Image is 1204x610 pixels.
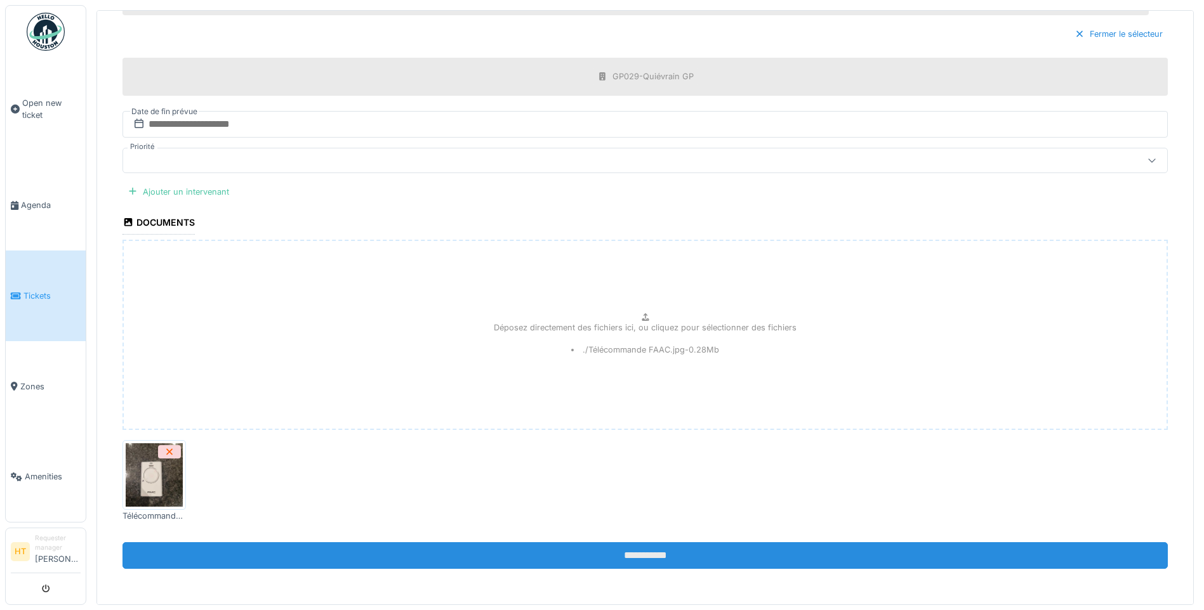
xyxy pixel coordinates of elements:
span: Agenda [21,199,81,211]
li: ./Télécommande FAAC.jpg - 0.28 Mb [571,344,719,356]
div: Ajouter un intervenant [122,183,234,200]
div: Fermer le sélecteur [1069,25,1168,42]
img: Badge_color-CXgf-gQk.svg [27,13,65,51]
div: Télécommande FAAC.jpg [122,510,186,522]
a: Tickets [6,250,86,341]
a: Agenda [6,160,86,251]
span: Tickets [23,290,81,302]
label: Priorité [128,141,157,152]
a: Zones [6,341,86,432]
a: Amenities [6,431,86,522]
span: Open new ticket [22,97,81,121]
img: t7tr8w7aka3bnpj07qbj9mkpqnih [126,443,183,507]
div: GP029-Quiévrain GP [612,70,694,82]
a: Open new ticket [6,58,86,160]
li: HT [11,542,30,561]
a: HT Requester manager[PERSON_NAME] [11,533,81,573]
p: Déposez directement des fichiers ici, ou cliquez pour sélectionner des fichiers [494,321,797,334]
div: Requester manager [35,533,81,553]
label: Date de fin prévue [130,105,199,119]
li: [PERSON_NAME] [35,533,81,570]
div: Documents [122,213,195,235]
span: Amenities [25,470,81,483]
span: Zones [20,380,81,393]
